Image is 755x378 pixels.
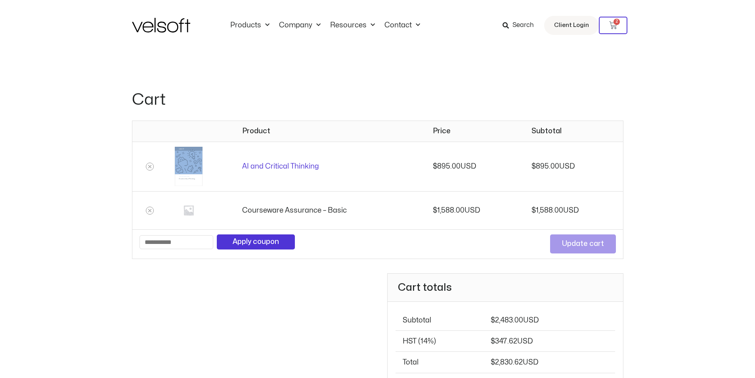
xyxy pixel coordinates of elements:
[491,317,523,324] bdi: 2,483.00
[491,338,495,345] span: $
[325,21,380,30] a: ResourcesMenu Toggle
[132,89,623,111] h1: Cart
[531,163,536,170] span: $
[524,121,623,142] th: Subtotal
[396,330,483,351] th: HST (14%)
[388,274,623,302] h2: Cart totals
[146,207,154,215] a: Remove Courseware Assurance - Basic from cart
[226,21,274,30] a: ProductsMenu Toggle
[396,310,483,330] th: Subtotal
[531,207,536,214] span: $
[235,121,426,142] th: Product
[175,196,203,224] img: Placeholder
[242,163,319,170] a: AI and Critical Thinking
[433,207,464,214] bdi: 1,588.00
[614,19,620,25] span: 2
[396,351,483,372] th: Total
[503,19,539,32] a: Search
[426,121,524,142] th: Price
[491,359,495,366] span: $
[433,207,437,214] span: $
[175,147,203,186] img: AI and Critical Thinking
[226,21,425,30] nav: Menu
[217,234,295,249] button: Apply coupon
[132,18,190,33] img: Velsoft Training Materials
[599,17,627,34] a: 2
[491,359,523,366] bdi: 2,830.62
[512,20,534,31] span: Search
[491,338,533,345] span: 347.62
[491,317,495,324] span: $
[274,21,325,30] a: CompanyMenu Toggle
[146,163,154,171] a: Remove AI and Critical Thinking from cart
[433,163,437,170] span: $
[550,234,616,253] button: Update cart
[235,191,426,229] td: Courseware Assurance – Basic
[544,16,599,35] a: Client Login
[531,163,559,170] bdi: 895.00
[531,207,563,214] bdi: 1,588.00
[380,21,425,30] a: ContactMenu Toggle
[554,20,589,31] span: Client Login
[433,163,461,170] bdi: 895.00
